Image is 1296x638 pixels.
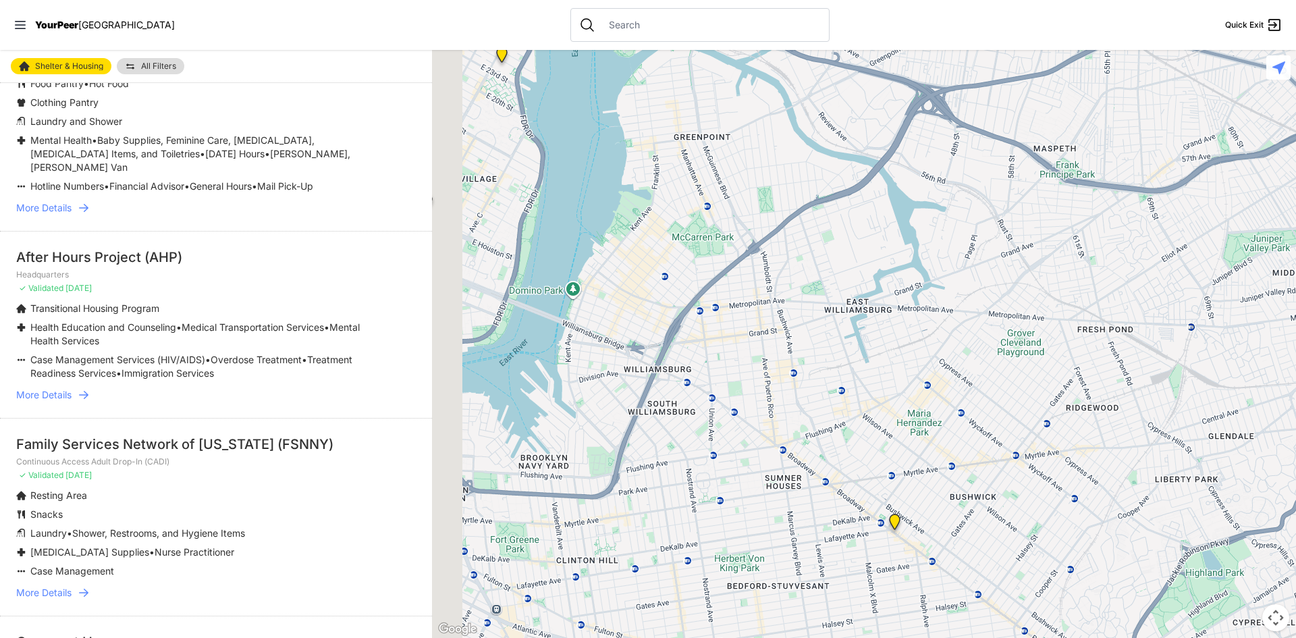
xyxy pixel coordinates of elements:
[30,115,122,127] span: Laundry and Shower
[72,527,245,539] span: Shower, Restrooms, and Hygiene Items
[30,546,149,558] span: [MEDICAL_DATA] Supplies
[78,19,175,30] span: [GEOGRAPHIC_DATA]
[16,388,416,402] a: More Details
[30,180,104,192] span: Hotline Numbers
[265,148,270,159] span: •
[16,201,72,215] span: More Details
[205,354,211,365] span: •
[30,354,205,365] span: Case Management Services (HIV/AIDS)
[30,134,92,146] span: Mental Health
[117,58,184,74] a: All Filters
[155,546,234,558] span: Nurse Practitioner
[16,201,416,215] a: More Details
[11,58,111,74] a: Shelter & Housing
[184,180,190,192] span: •
[16,456,416,467] p: Continuous Access Adult Drop-In (CADI)
[435,620,480,638] a: Open this area in Google Maps (opens a new window)
[16,388,72,402] span: More Details
[89,78,129,89] span: Hot Food
[30,302,159,314] span: Transitional Housing Program
[104,180,109,192] span: •
[109,180,184,192] span: Financial Advisor
[1225,17,1282,33] a: Quick Exit
[30,489,87,501] span: Resting Area
[886,514,903,535] div: Headquarters
[67,527,72,539] span: •
[35,62,103,70] span: Shelter & Housing
[30,527,67,539] span: Laundry
[30,78,84,89] span: Food Pantry
[302,354,307,365] span: •
[16,269,416,280] p: Headquarters
[65,470,92,480] span: [DATE]
[1262,604,1289,631] button: Map camera controls
[16,586,72,600] span: More Details
[176,321,182,333] span: •
[16,248,416,267] div: After Hours Project (AHP)
[149,546,155,558] span: •
[1225,20,1264,30] span: Quick Exit
[30,97,99,108] span: Clothing Pantry
[324,321,329,333] span: •
[35,21,175,29] a: YourPeer[GEOGRAPHIC_DATA]
[435,620,480,638] img: Google
[211,354,302,365] span: Overdose Treatment
[601,18,821,32] input: Search
[19,470,63,480] span: ✓ Validated
[16,435,416,454] div: Family Services Network of [US_STATE] (FSNNY)
[200,148,205,159] span: •
[122,367,214,379] span: Immigration Services
[16,586,416,600] a: More Details
[141,62,176,70] span: All Filters
[65,283,92,293] span: [DATE]
[205,148,265,159] span: [DATE] Hours
[30,508,63,520] span: Snacks
[30,321,176,333] span: Health Education and Counseling
[30,565,114,577] span: Case Management
[493,47,510,68] div: Margaret Cochran Corbin VA Campus, Veteran's Hospital
[182,321,324,333] span: Medical Transportation Services
[35,19,78,30] span: YourPeer
[19,283,63,293] span: ✓ Validated
[30,134,315,159] span: Baby Supplies, Feminine Care, [MEDICAL_DATA], [MEDICAL_DATA] Items, and Toiletries
[116,367,122,379] span: •
[84,78,89,89] span: •
[190,180,252,192] span: General Hours
[252,180,257,192] span: •
[92,134,97,146] span: •
[418,193,435,215] div: University Community Social Services (UCSS)
[257,180,313,192] span: Mail Pick-Up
